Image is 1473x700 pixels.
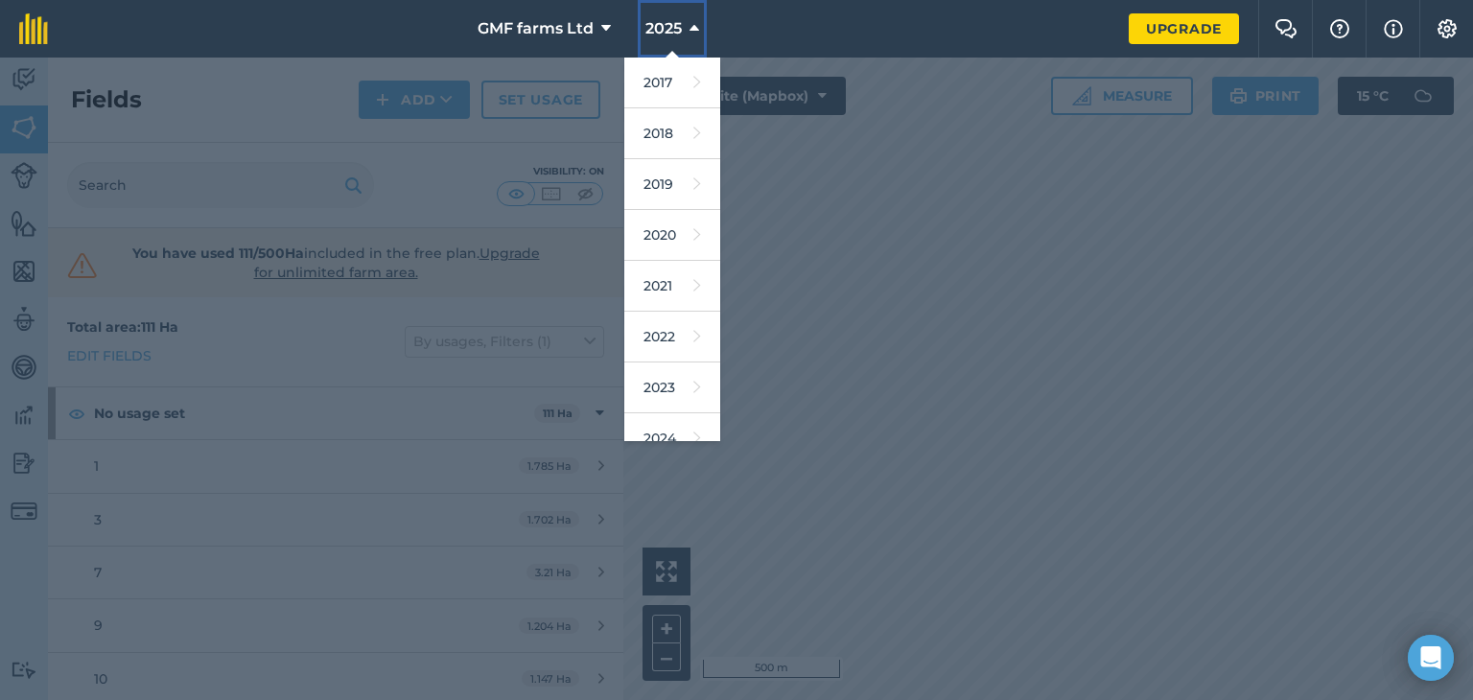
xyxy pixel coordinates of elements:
img: fieldmargin Logo [19,13,48,44]
span: 2025 [645,17,682,40]
a: Upgrade [1129,13,1239,44]
a: 2021 [624,261,720,312]
div: Open Intercom Messenger [1408,635,1454,681]
a: 2017 [624,58,720,108]
a: 2024 [624,413,720,464]
a: 2020 [624,210,720,261]
a: 2019 [624,159,720,210]
img: A question mark icon [1328,19,1351,38]
img: Two speech bubbles overlapping with the left bubble in the forefront [1274,19,1298,38]
a: 2023 [624,362,720,413]
img: svg+xml;base64,PHN2ZyB4bWxucz0iaHR0cDovL3d3dy53My5vcmcvMjAwMC9zdmciIHdpZHRoPSIxNyIgaGVpZ2h0PSIxNy... [1384,17,1403,40]
a: 2022 [624,312,720,362]
img: A cog icon [1436,19,1459,38]
span: GMF farms Ltd [478,17,594,40]
a: 2018 [624,108,720,159]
